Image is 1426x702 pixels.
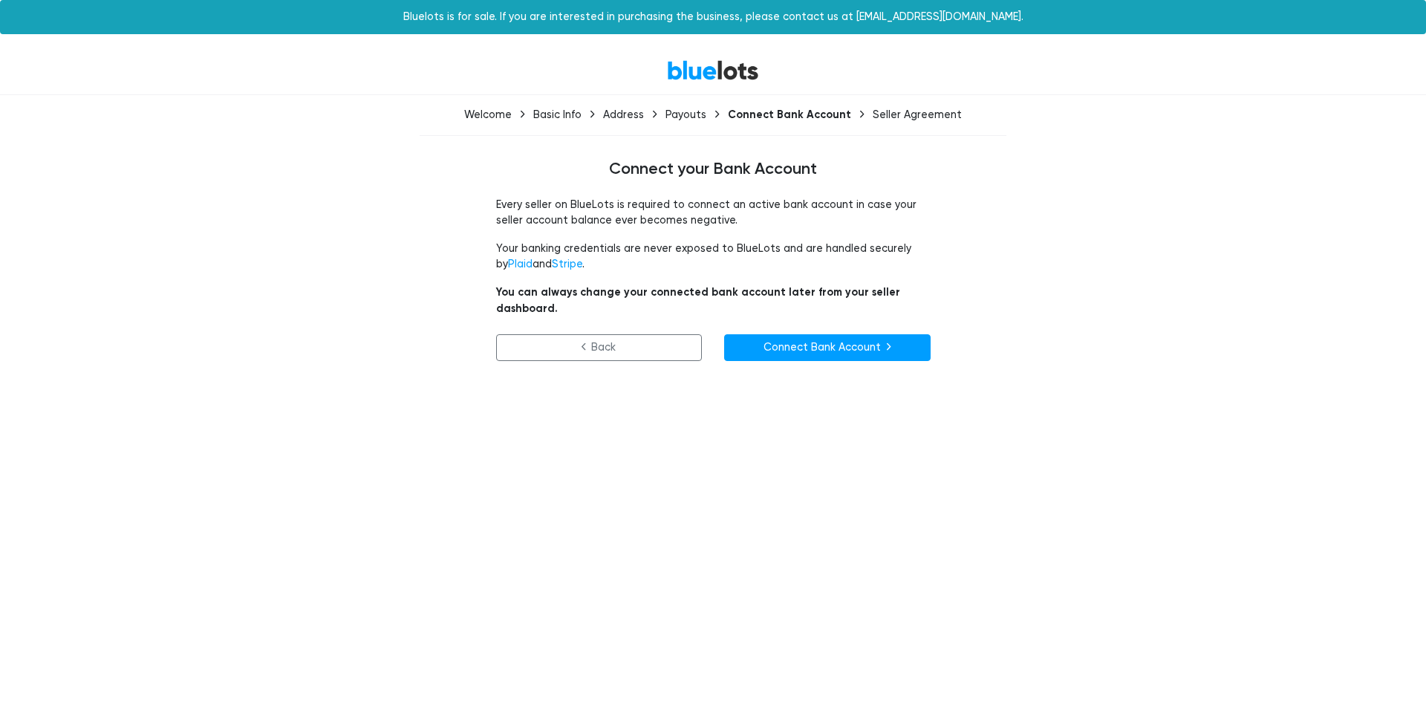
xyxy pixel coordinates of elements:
[724,334,931,361] a: Connect Bank Account
[496,241,931,273] p: Your banking credentials are never exposed to BlueLots and are handled securely by and .
[552,258,582,270] a: Stripe
[496,334,703,361] a: Back
[533,108,582,121] div: Basic Info
[464,108,512,121] div: Welcome
[267,160,1159,179] h4: Connect your Bank Account
[728,108,851,121] div: Connect Bank Account
[667,59,759,81] a: BlueLots
[496,285,931,316] p: You can always change your connected bank account later from your seller dashboard.
[665,108,706,121] div: Payouts
[508,258,533,270] a: Plaid
[603,108,644,121] div: Address
[496,197,931,229] p: Every seller on BlueLots is required to connect an active bank account in case your seller accoun...
[873,108,962,121] div: Seller Agreement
